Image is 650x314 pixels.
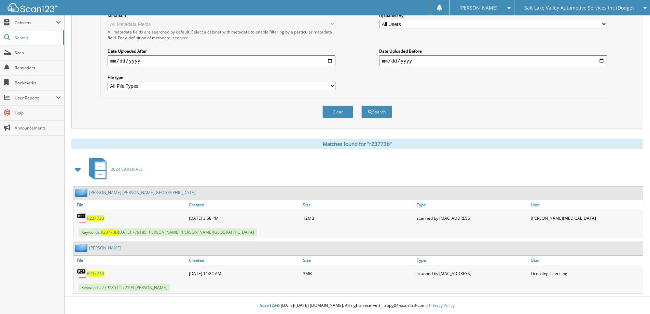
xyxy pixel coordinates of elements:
[415,256,529,265] a: Type
[361,106,392,118] button: Search
[87,215,104,221] a: R23773B
[108,29,335,41] div: All metadata fields are searched by default. Select a cabinet with metadata to enable filtering b...
[187,211,301,225] div: [DATE] 3:58 PM
[7,3,58,12] img: scan123-logo-white.svg
[111,166,143,172] span: 2024 CAR DEALS
[459,6,498,10] span: [PERSON_NAME]
[101,229,118,235] span: R23773B
[301,211,415,225] div: 12MB
[65,297,650,314] div: © [DATE]-[DATE] [DOMAIN_NAME]. All rights reserved | appg04-scan123-com |
[379,55,607,66] input: end
[415,267,529,280] div: scanned by [MAC_ADDRESS]
[15,35,60,41] span: Search
[89,190,196,195] a: [PERSON_NAME] [PERSON_NAME][GEOGRAPHIC_DATA]
[301,200,415,209] a: Size
[379,13,607,18] label: Uploaded By
[87,271,104,276] a: R23773B
[79,228,257,236] span: Keywords: [DATE] 779185 [PERSON_NAME] [PERSON_NAME][GEOGRAPHIC_DATA]
[322,106,353,118] button: Clear
[529,256,643,265] a: User
[529,200,643,209] a: User
[15,65,61,71] span: Reminders
[71,139,643,149] div: Matches found for "r23773b"
[15,20,56,26] span: Cabinets
[108,74,335,80] label: File type
[15,50,61,56] span: Scan
[187,256,301,265] a: Created
[85,156,143,183] a: 2024 CAR DEALS
[529,211,643,225] div: [PERSON_NAME][MEDICAL_DATA]
[529,267,643,280] div: Licensing Licensing
[187,200,301,209] a: Created
[75,188,89,197] img: folder2.png
[73,200,187,209] a: File
[301,256,415,265] a: Size
[15,80,61,86] span: Bookmarks
[379,48,607,54] label: Date Uploaded Before
[15,125,61,131] span: Announcements
[616,281,650,314] iframe: Chat Widget
[77,213,87,223] img: PDF.png
[15,95,56,101] span: User Reports
[108,55,335,66] input: start
[260,302,276,308] span: Scan123
[179,35,188,41] a: here
[415,200,529,209] a: Type
[108,48,335,54] label: Date Uploaded After
[77,268,87,278] img: PDF.png
[73,256,187,265] a: File
[415,211,529,225] div: scanned by [MAC_ADDRESS]
[301,267,415,280] div: 3MB
[187,267,301,280] div: [DATE] 11:24 AM
[524,6,634,10] span: Salt Lake Valley Automotive Services Inc (Dodge)
[15,110,61,116] span: Help
[108,13,335,18] label: Metadata
[75,244,89,252] img: folder2.png
[429,302,455,308] a: Privacy Policy
[79,284,170,291] span: Keywords: 779185 CT72193 [PERSON_NAME]
[89,245,121,251] a: [PERSON_NAME]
